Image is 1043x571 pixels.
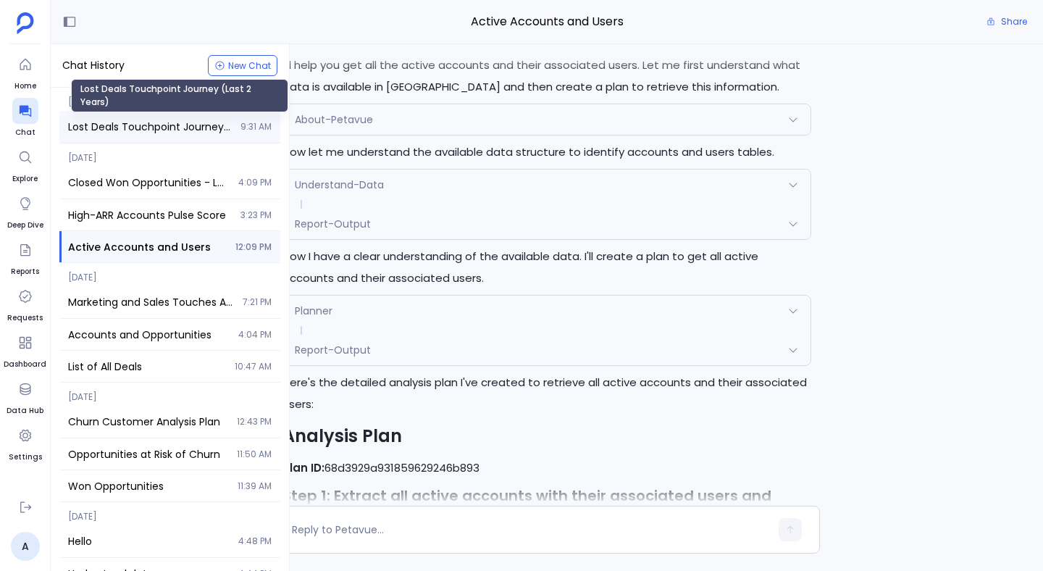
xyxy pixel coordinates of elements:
span: High-ARR Accounts Pulse Score [68,208,232,222]
span: Active Accounts and Users [68,240,227,254]
span: Closed Won Opportunities - Last 2 Quarters [68,175,230,190]
span: Opportunities at Risk of Churn [68,447,228,462]
span: Planner [295,304,332,318]
span: Report-Output [295,343,371,357]
a: Explore [12,144,38,185]
a: Home [12,51,38,92]
span: Dashboard [4,359,46,370]
a: Dashboard [4,330,46,370]
span: Report-Output [295,217,371,231]
h2: Analysis Plan [282,424,811,449]
button: Share [978,12,1036,32]
span: Accounts and Opportunities [68,328,230,342]
a: Chat [12,98,38,138]
p: 68d3929a931859629246b893 [282,457,811,479]
span: 11:39 AM [238,480,272,492]
a: Deep Dive [7,191,43,231]
span: [DATE] [59,383,280,403]
span: 12:09 PM [235,241,272,253]
a: Requests [7,283,43,324]
span: Marketing and Sales Touches Analysis [68,295,234,309]
div: Lost Deals Touchpoint Journey (Last 2 Years) [71,79,288,112]
span: Lost Deals Touchpoint Journey (Last 2 Years) [68,120,232,134]
span: [DATE] [59,263,280,283]
span: 10:47 AM [235,361,272,372]
span: Share [1001,16,1027,28]
a: Data Hub [7,376,43,417]
span: Won Opportunities [68,479,229,493]
button: New Chat [208,55,277,76]
span: 4:48 PM [238,535,272,547]
span: Requests [7,312,43,324]
span: Active Accounts and Users [274,12,820,31]
span: 4:04 PM [238,329,272,341]
span: 9:31 AM [240,121,272,133]
span: 4:09 PM [238,177,272,188]
span: Understand-Data [295,178,384,192]
span: Deep Dive [7,220,43,231]
a: Settings [9,422,42,463]
span: Home [12,80,38,92]
span: 12:43 PM [237,416,272,428]
span: [DATE] [59,502,280,522]
span: Reports [11,266,39,278]
a: A [11,532,40,561]
span: Churn Customer Analysis Plan [68,414,228,429]
span: Chat History [62,58,125,73]
a: Reports [11,237,39,278]
p: Now let me understand the available data structure to identify accounts and users tables. [282,141,811,163]
span: Data Hub [7,405,43,417]
p: Here's the detailed analysis plan I've created to retrieve all active accounts and their associat... [282,372,811,415]
span: New Chat [228,62,271,70]
span: Settings [9,451,42,463]
strong: Plan ID: [282,460,324,475]
span: Explore [12,173,38,185]
span: [DATE] [59,143,280,164]
span: 3:23 PM [240,209,272,221]
span: Chat [12,127,38,138]
p: I'll help you get all the active accounts and their associated users. Let me first understand wha... [282,54,811,98]
span: Hello [68,534,230,549]
span: 7:21 PM [243,296,272,308]
p: Now I have a clear understanding of the available data. I'll create a plan to get all active acco... [282,246,811,289]
span: [DATE] [59,88,280,108]
span: About-Petavue [295,112,373,127]
img: petavue logo [17,12,34,34]
span: List of All Deals [68,359,226,374]
span: 11:50 AM [237,449,272,460]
